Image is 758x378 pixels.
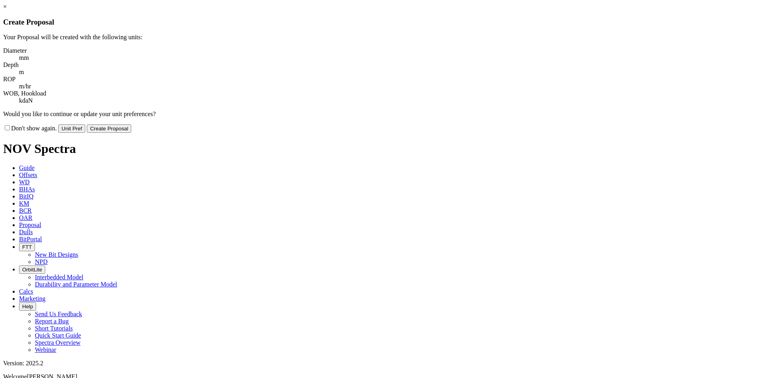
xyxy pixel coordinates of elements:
dt: Depth [3,61,755,69]
dd: m [19,69,755,76]
span: BCR [19,207,32,214]
span: Calcs [19,288,33,295]
a: Durability and Parameter Model [35,281,117,288]
span: Help [22,304,33,309]
h3: Create Proposal [3,18,755,27]
span: Dulls [19,229,33,235]
a: × [3,3,7,10]
button: Create Proposal [87,124,131,133]
dd: mm [19,54,755,61]
dt: WOB, Hookload [3,90,755,97]
span: Guide [19,164,34,171]
a: Short Tutorials [35,325,73,332]
input: Don't show again. [5,125,10,130]
dd: kdaN [19,97,755,104]
span: BHAs [19,186,35,193]
a: Report a Bug [35,318,69,325]
span: OAR [19,214,33,221]
a: New Bit Designs [35,251,78,258]
span: Proposal [19,221,41,228]
a: Spectra Overview [35,339,80,346]
a: Interbedded Model [35,274,83,281]
p: Would you like to continue or update your unit preferences? [3,111,755,118]
label: Don't show again. [3,125,57,132]
dd: m/hr [19,83,755,90]
span: BitPortal [19,236,42,242]
dt: ROP [3,76,755,83]
span: WD [19,179,30,185]
h1: NOV Spectra [3,141,755,156]
span: Marketing [19,295,46,302]
a: Webinar [35,346,56,353]
a: Quick Start Guide [35,332,81,339]
span: BitIQ [19,193,33,200]
span: OrbitLite [22,267,42,273]
div: Version: 2025.2 [3,360,755,367]
span: FTT [22,244,32,250]
a: NPD [35,258,48,265]
button: Unit Pref [58,124,85,133]
span: KM [19,200,29,207]
dt: Diameter [3,47,755,54]
a: Send Us Feedback [35,311,82,317]
span: Offsets [19,172,37,178]
p: Your Proposal will be created with the following units: [3,34,755,41]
